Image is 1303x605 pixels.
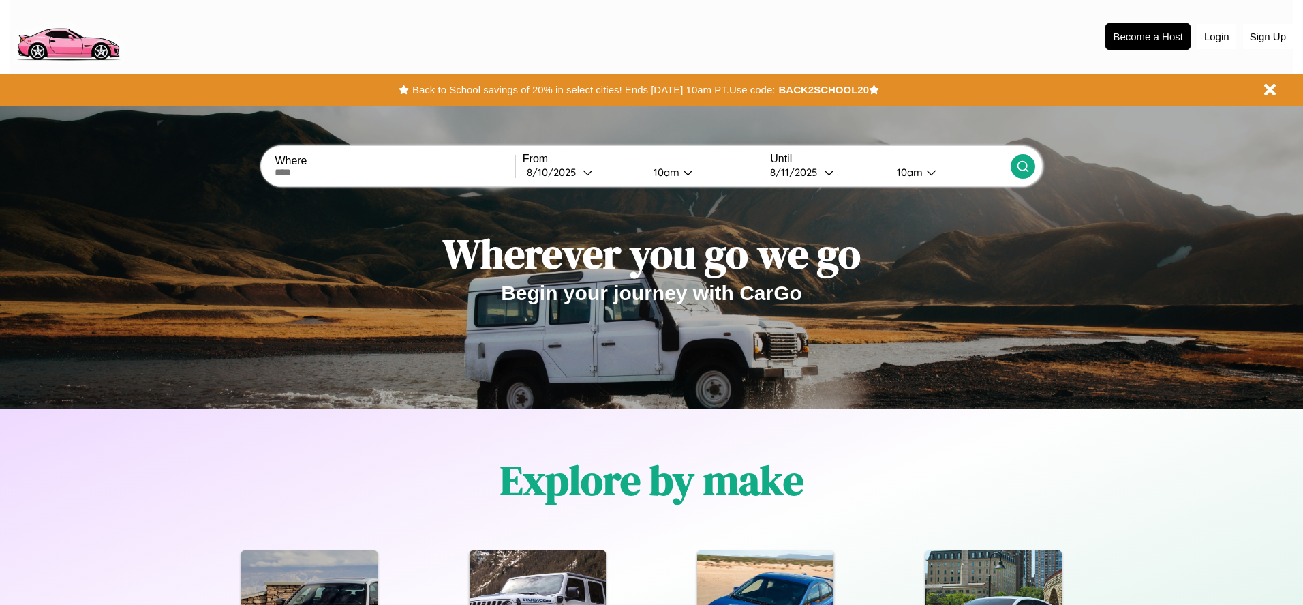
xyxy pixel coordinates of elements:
img: logo [10,7,125,64]
div: 10am [890,166,926,179]
div: 8 / 10 / 2025 [527,166,583,179]
label: From [523,153,763,165]
button: 8/10/2025 [523,165,643,179]
div: 10am [647,166,683,179]
button: 10am [643,165,763,179]
button: Login [1197,24,1236,49]
button: Become a Host [1105,23,1191,50]
button: Back to School savings of 20% in select cities! Ends [DATE] 10am PT.Use code: [409,80,778,100]
label: Until [770,153,1010,165]
b: BACK2SCHOOL20 [778,84,869,95]
button: 10am [886,165,1010,179]
div: 8 / 11 / 2025 [770,166,824,179]
h1: Explore by make [500,452,803,508]
label: Where [275,155,515,167]
button: Sign Up [1243,24,1293,49]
